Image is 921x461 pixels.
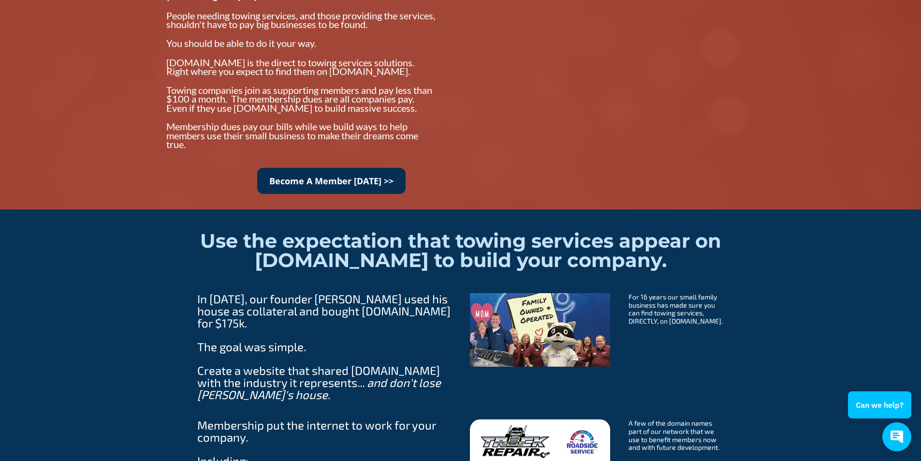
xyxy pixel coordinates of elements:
[197,292,453,330] span: In [DATE], our founder [PERSON_NAME] used his house as collateral and bought [DOMAIN_NAME] for $1...
[629,293,723,325] span: For 16 years our small family business has made sure you can find towing services, DIRECTLY, on [...
[200,229,727,272] span: Use the expectation that towing services appear on [DOMAIN_NAME] to build your company.
[166,84,434,114] span: Towing companies join as supporting members and pay less than $100 a month. The membership dues a...
[197,363,443,402] span: Create a website that shared [DOMAIN_NAME] with the industry it represents .
[197,418,439,444] span: Membership put the internet to work for your company.
[166,37,316,49] span: You should be able to do it your way.
[166,57,418,77] span: [DOMAIN_NAME] is the direct to towing services solutions. Right where you expect to find them on ...
[166,120,420,150] span: Membership dues pay our bills while we build ways to help members use their small business to mak...
[166,10,437,30] span: People needing towing services, and those providing the services, shouldn't have to pay big busin...
[257,168,406,194] a: Become A Member [DATE] >>
[629,419,719,451] span: A few of the domain names part of our network that we use to benefit members now and with future ...
[197,375,443,402] em: ... and don't lose [PERSON_NAME]'s house
[470,293,610,367] img: Towing.com is a family owned and operated business.
[197,340,307,354] span: The goal was simple.
[841,365,921,461] iframe: Conversations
